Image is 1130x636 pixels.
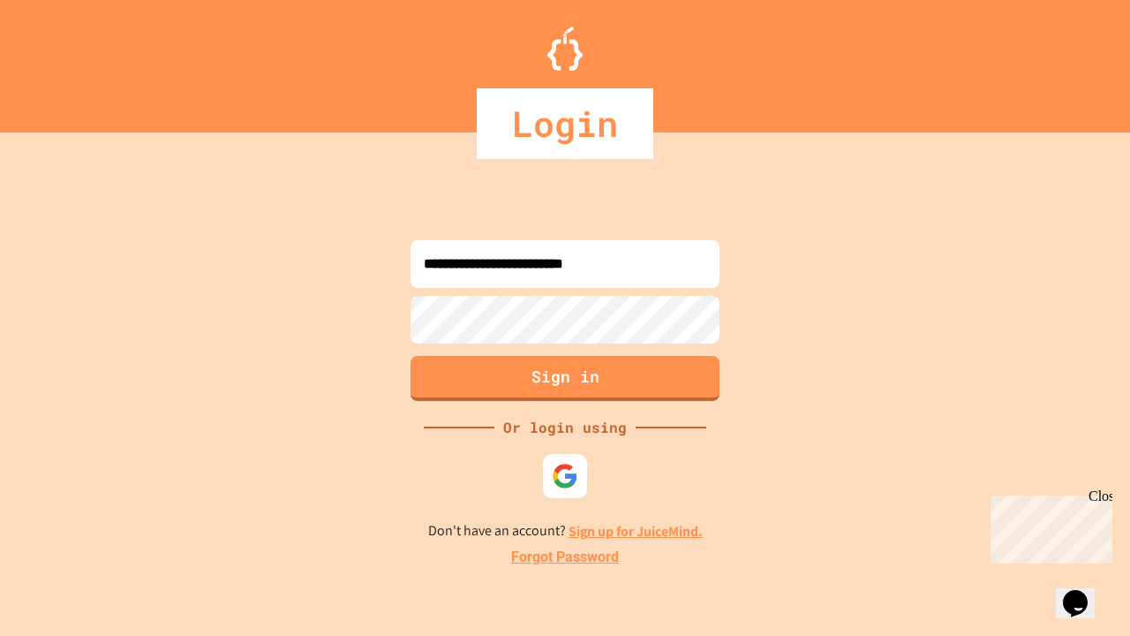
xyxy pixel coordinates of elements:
a: Forgot Password [511,547,619,568]
div: Or login using [494,417,636,438]
iframe: chat widget [983,488,1112,564]
p: Don't have an account? [428,520,703,542]
button: Sign in [411,356,719,401]
img: Logo.svg [547,26,583,71]
a: Sign up for JuiceMind. [569,522,703,541]
div: Chat with us now!Close [7,7,122,112]
img: google-icon.svg [552,463,578,489]
iframe: chat widget [1056,565,1112,618]
div: Login [477,88,653,159]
